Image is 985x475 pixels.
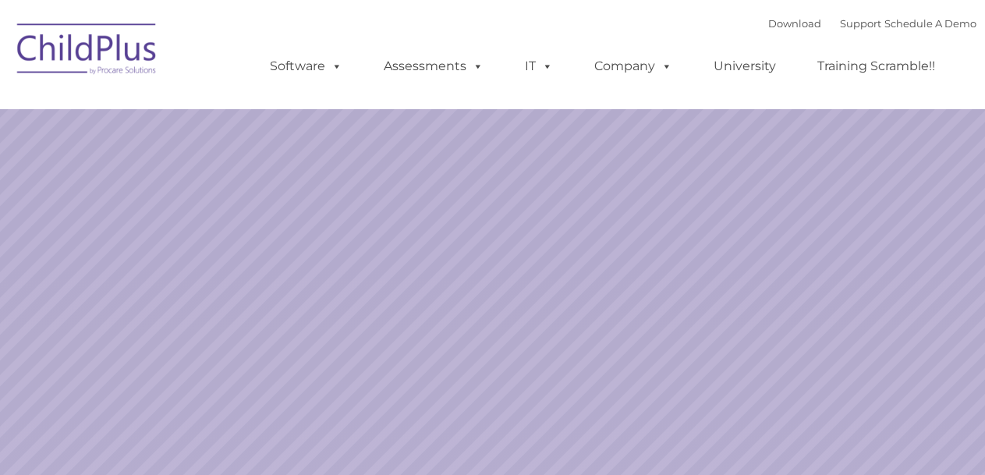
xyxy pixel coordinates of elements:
[768,17,821,30] a: Download
[840,17,881,30] a: Support
[9,12,165,90] img: ChildPlus by Procare Solutions
[579,51,688,82] a: Company
[884,17,976,30] a: Schedule A Demo
[254,51,358,82] a: Software
[698,51,792,82] a: University
[368,51,499,82] a: Assessments
[802,51,951,82] a: Training Scramble!!
[509,51,569,82] a: IT
[768,17,976,30] font: |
